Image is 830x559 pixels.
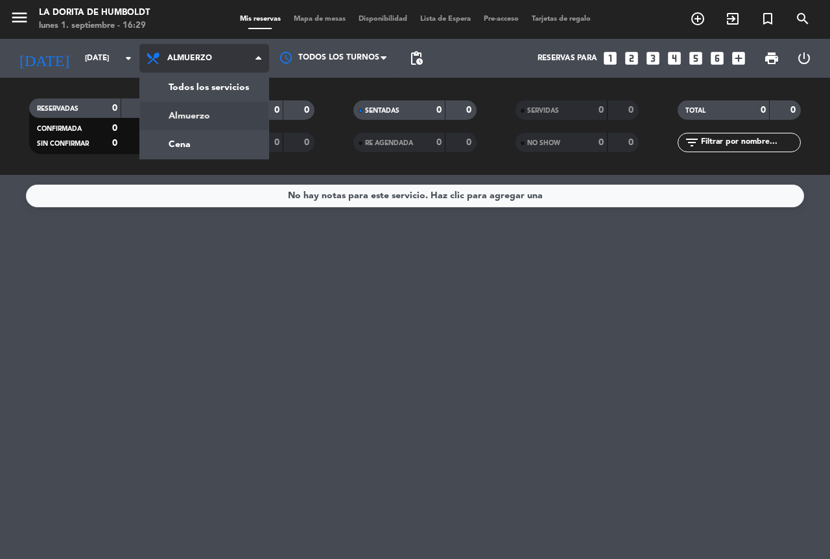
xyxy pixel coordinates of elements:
[687,50,704,67] i: looks_5
[525,16,597,23] span: Tarjetas de regalo
[645,50,661,67] i: looks_3
[602,50,619,67] i: looks_one
[790,106,798,115] strong: 0
[304,138,312,147] strong: 0
[764,51,779,66] span: print
[760,11,776,27] i: turned_in_not
[37,106,78,112] span: RESERVADAS
[10,44,78,73] i: [DATE]
[112,124,117,133] strong: 0
[140,130,268,159] a: Cena
[599,106,604,115] strong: 0
[788,39,820,78] div: LOG OUT
[477,16,525,23] span: Pre-acceso
[287,16,352,23] span: Mapa de mesas
[436,106,442,115] strong: 0
[796,51,812,66] i: power_settings_new
[10,8,29,32] button: menu
[352,16,414,23] span: Disponibilidad
[628,138,636,147] strong: 0
[599,138,604,147] strong: 0
[140,73,268,102] a: Todos los servicios
[10,8,29,27] i: menu
[121,51,136,66] i: arrow_drop_down
[39,19,150,32] div: lunes 1. septiembre - 16:29
[709,50,726,67] i: looks_6
[274,106,279,115] strong: 0
[365,108,399,114] span: SENTADAS
[628,106,636,115] strong: 0
[730,50,747,67] i: add_box
[684,135,700,150] i: filter_list
[623,50,640,67] i: looks_two
[167,54,212,63] span: Almuerzo
[37,141,89,147] span: SIN CONFIRMAR
[666,50,683,67] i: looks_4
[274,138,279,147] strong: 0
[304,106,312,115] strong: 0
[436,138,442,147] strong: 0
[761,106,766,115] strong: 0
[112,139,117,148] strong: 0
[37,126,82,132] span: CONFIRMADA
[690,11,705,27] i: add_circle_outline
[527,108,559,114] span: SERVIDAS
[685,108,705,114] span: TOTAL
[466,138,474,147] strong: 0
[538,54,597,63] span: Reservas para
[725,11,741,27] i: exit_to_app
[409,51,424,66] span: pending_actions
[365,140,413,146] span: RE AGENDADA
[414,16,477,23] span: Lista de Espera
[700,135,800,150] input: Filtrar por nombre...
[233,16,287,23] span: Mis reservas
[112,104,117,113] strong: 0
[140,102,268,130] a: Almuerzo
[466,106,474,115] strong: 0
[39,6,150,19] div: La Dorita de Humboldt
[288,188,543,203] div: No hay notas para este servicio. Haz clic para agregar una
[795,11,811,27] i: search
[527,140,560,146] span: NO SHOW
